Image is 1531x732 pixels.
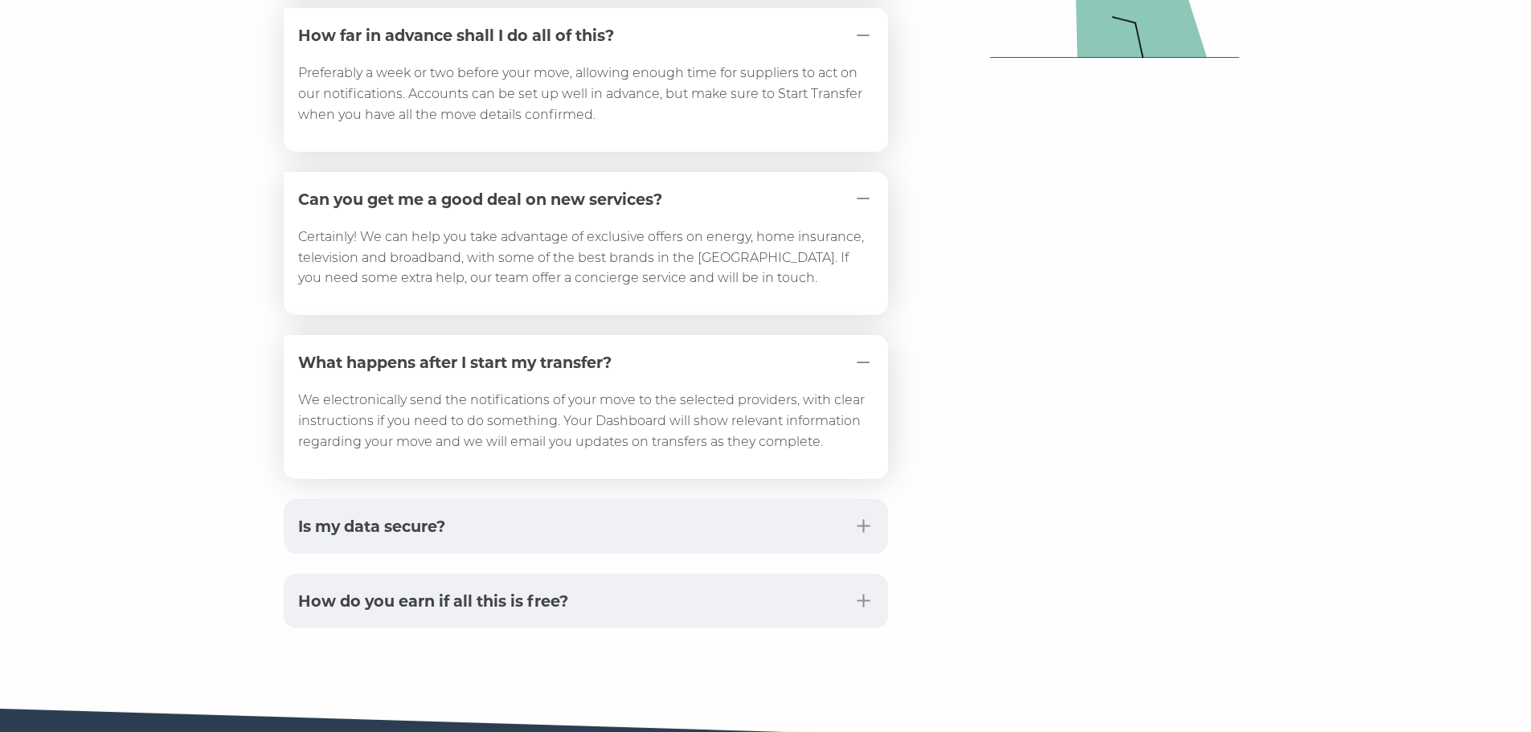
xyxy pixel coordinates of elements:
p: We electronically send the notifications of your move to the selected providers, with clear instr... [298,390,874,452]
button: Is my data secure? [284,499,888,554]
button: What happens after I start my transfer? [284,335,888,390]
button: How do you earn if all this is free? [284,574,888,628]
button: How far in advance shall I do all of this? [284,8,888,63]
p: Certainly! We can help you take advantage of exclusive offers on energy, home insurance, televisi... [298,227,874,289]
button: Can you get me a good deal on new services? [284,172,888,227]
p: Preferably a week or two before your move, allowing enough time for suppliers to act on our notif... [298,63,874,125]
